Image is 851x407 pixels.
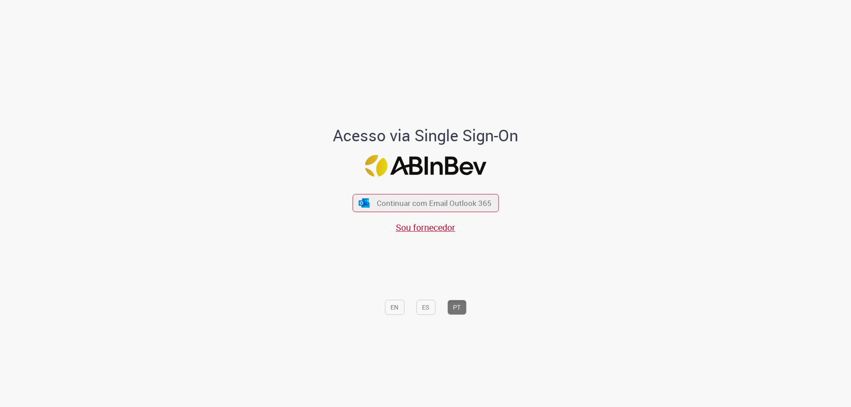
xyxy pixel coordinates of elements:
h1: Acesso via Single Sign-On [303,127,549,144]
button: ES [416,300,435,315]
button: ícone Azure/Microsoft 360 Continuar com Email Outlook 365 [352,194,499,212]
button: PT [447,300,466,315]
a: Sou fornecedor [396,221,455,233]
img: ícone Azure/Microsoft 360 [358,198,371,208]
img: Logo ABInBev [365,155,486,177]
span: Continuar com Email Outlook 365 [377,198,492,208]
button: EN [385,300,404,315]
